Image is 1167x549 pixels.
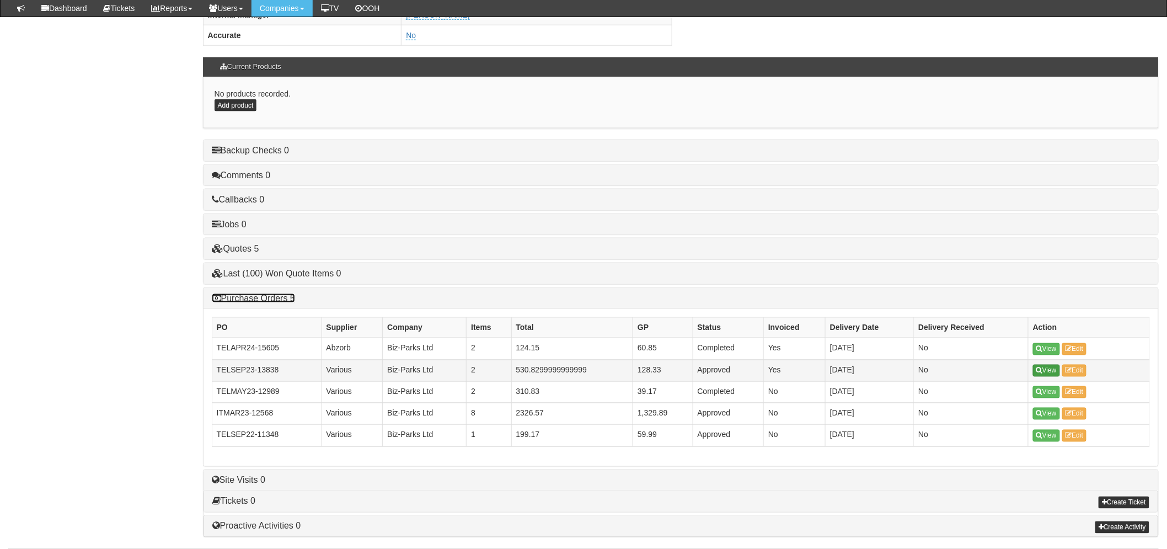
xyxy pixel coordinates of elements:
[826,381,914,403] td: [DATE]
[1062,408,1087,420] a: Edit
[212,425,322,446] td: TELSEP22-11348
[693,318,763,338] th: Status
[1033,408,1060,420] a: View
[212,381,322,403] td: TELMAY23-12989
[764,381,826,403] td: No
[467,338,511,360] td: 2
[764,338,826,360] td: Yes
[914,360,1029,381] td: No
[633,360,693,381] td: 128.33
[215,99,257,111] a: Add product
[633,403,693,425] td: 1,329.89
[383,338,467,360] td: Biz-Parks Ltd
[633,425,693,446] td: 59.99
[212,360,322,381] td: TELSEP23-13838
[1062,430,1087,442] a: Edit
[383,381,467,403] td: Biz-Parks Ltd
[914,338,1029,360] td: No
[212,244,259,253] a: Quotes 5
[914,425,1029,446] td: No
[215,57,287,76] h3: Current Products
[693,381,763,403] td: Completed
[383,425,467,446] td: Biz-Parks Ltd
[693,403,763,425] td: Approved
[1062,365,1087,377] a: Edit
[511,360,633,381] td: 530.8299999999999
[826,338,914,360] td: [DATE]
[322,318,383,338] th: Supplier
[212,318,322,338] th: PO
[914,381,1029,403] td: No
[1033,343,1060,355] a: View
[764,360,826,381] td: Yes
[212,195,265,204] a: Callbacks 0
[914,318,1029,338] th: Delivery Received
[406,31,416,40] a: No
[693,338,763,360] td: Completed
[467,318,511,338] th: Items
[693,360,763,381] td: Approved
[511,403,633,425] td: 2326.57
[212,403,322,425] td: ITMAR23-12568
[633,381,693,403] td: 39.17
[322,381,383,403] td: Various
[383,360,467,381] td: Biz-Parks Ltd
[467,403,511,425] td: 8
[693,425,763,446] td: Approved
[764,318,826,338] th: Invoiced
[212,521,301,531] a: Proactive Activities 0
[826,403,914,425] td: [DATE]
[1062,343,1087,355] a: Edit
[467,381,511,403] td: 2
[511,318,633,338] th: Total
[511,425,633,446] td: 199.17
[212,476,265,485] a: Site Visits 0
[212,269,341,278] a: Last (100) Won Quote Items 0
[212,220,247,229] a: Jobs 0
[633,318,693,338] th: GP
[467,425,511,446] td: 1
[212,146,290,155] a: Backup Checks 0
[826,425,914,446] td: [DATE]
[212,497,255,506] a: Tickets 0
[322,403,383,425] td: Various
[511,381,633,403] td: 310.83
[633,338,693,360] td: 60.85
[383,318,467,338] th: Company
[212,170,271,180] a: Comments 0
[203,25,402,46] th: Accurate
[212,338,322,360] td: TELAPR24-15605
[1033,430,1060,442] a: View
[383,403,467,425] td: Biz-Parks Ltd
[511,338,633,360] td: 124.15
[212,294,295,303] a: Purchase Orders 5
[764,403,826,425] td: No
[322,425,383,446] td: Various
[322,338,383,360] td: Abzorb
[1033,386,1060,398] a: View
[914,403,1029,425] td: No
[764,425,826,446] td: No
[322,360,383,381] td: Various
[1062,386,1087,398] a: Edit
[203,77,1159,129] div: No products recorded.
[1099,497,1149,509] a: Create Ticket
[826,318,914,338] th: Delivery Date
[1033,365,1060,377] a: View
[1028,318,1149,338] th: Action
[467,360,511,381] td: 2
[1095,521,1149,534] a: Create Activity
[826,360,914,381] td: [DATE]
